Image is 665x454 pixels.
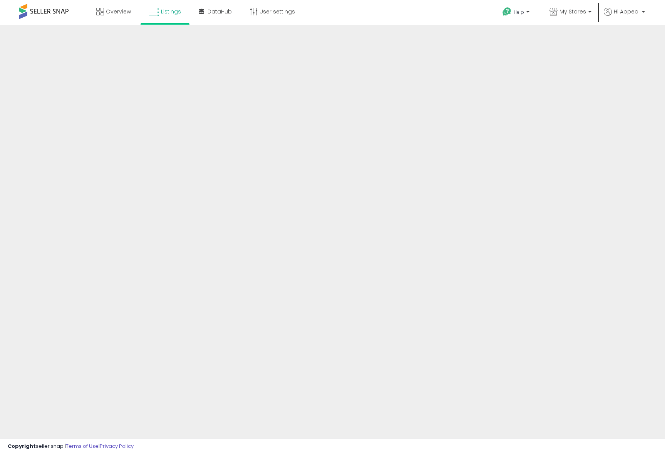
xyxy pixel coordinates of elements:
span: Listings [161,8,181,15]
span: My Stores [559,8,586,15]
span: Overview [106,8,131,15]
span: DataHub [208,8,232,15]
span: Help [514,9,524,15]
span: Hi Appeal [614,8,640,15]
a: Help [496,1,537,25]
a: Hi Appeal [604,8,645,25]
i: Get Help [502,7,512,17]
